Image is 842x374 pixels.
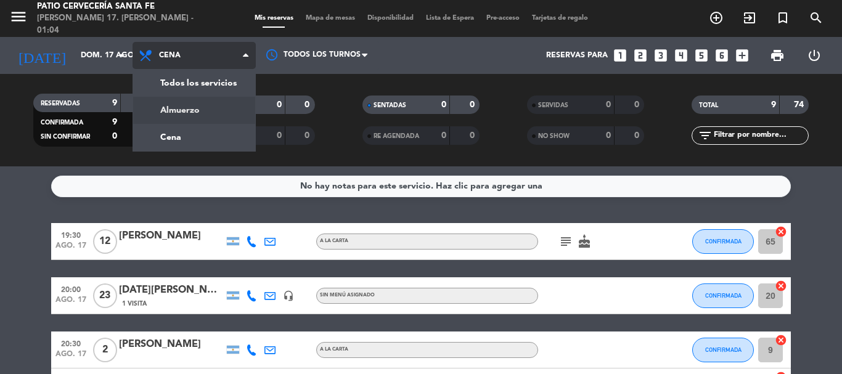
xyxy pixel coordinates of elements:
[775,10,790,25] i: turned_in_not
[794,100,806,109] strong: 74
[55,296,86,310] span: ago. 17
[320,347,348,352] span: A LA CARTA
[374,102,406,108] span: SENTADAS
[9,7,28,26] i: menu
[93,229,117,254] span: 12
[119,228,224,244] div: [PERSON_NAME]
[705,346,742,353] span: CONFIRMADA
[809,10,824,25] i: search
[300,179,542,193] div: No hay notas para este servicio. Haz clic para agregar una
[55,350,86,364] span: ago. 17
[775,280,787,292] i: cancel
[41,120,83,126] span: CONFIRMADA
[133,124,255,151] a: Cena
[420,15,480,22] span: Lista de Espera
[37,12,202,36] div: [PERSON_NAME] 17. [PERSON_NAME] - 01:04
[112,118,117,126] strong: 9
[775,334,787,346] i: cancel
[305,131,312,140] strong: 0
[632,47,648,63] i: looks_two
[713,129,808,142] input: Filtrar por nombre...
[277,131,282,140] strong: 0
[771,100,776,109] strong: 9
[692,338,754,362] button: CONFIRMADA
[470,131,477,140] strong: 0
[119,336,224,352] div: [PERSON_NAME]
[714,47,730,63] i: looks_6
[526,15,594,22] span: Tarjetas de regalo
[374,133,419,139] span: RE AGENDADA
[133,70,255,97] a: Todos los servicios
[705,292,742,299] span: CONFIRMADA
[546,51,608,60] span: Reservas para
[807,48,822,63] i: power_settings_new
[112,132,117,140] strong: 0
[558,234,573,249] i: subject
[300,15,361,22] span: Mapa de mesas
[37,1,202,13] div: Patio Cervecería Santa Fe
[133,97,255,124] a: Almuerzo
[705,238,742,245] span: CONFIRMADA
[742,10,757,25] i: exit_to_app
[320,238,348,243] span: A LA CARTA
[709,10,724,25] i: add_circle_outline
[693,47,709,63] i: looks_5
[55,282,86,296] span: 20:00
[653,47,669,63] i: looks_3
[612,47,628,63] i: looks_one
[159,51,181,60] span: Cena
[277,100,282,109] strong: 0
[9,7,28,30] button: menu
[112,99,117,107] strong: 9
[55,336,86,350] span: 20:30
[122,299,147,309] span: 1 Visita
[577,234,592,249] i: cake
[55,227,86,242] span: 19:30
[699,102,718,108] span: TOTAL
[692,283,754,308] button: CONFIRMADA
[770,48,785,63] span: print
[796,37,833,74] div: LOG OUT
[480,15,526,22] span: Pre-acceso
[673,47,689,63] i: looks_4
[606,100,611,109] strong: 0
[283,290,294,301] i: headset_mic
[41,100,80,107] span: RESERVADAS
[470,100,477,109] strong: 0
[93,283,117,308] span: 23
[441,131,446,140] strong: 0
[93,338,117,362] span: 2
[320,293,375,298] span: Sin menú asignado
[634,100,642,109] strong: 0
[441,100,446,109] strong: 0
[55,242,86,256] span: ago. 17
[606,131,611,140] strong: 0
[734,47,750,63] i: add_box
[538,102,568,108] span: SERVIDAS
[775,226,787,238] i: cancel
[698,128,713,143] i: filter_list
[248,15,300,22] span: Mis reservas
[115,48,129,63] i: arrow_drop_down
[692,229,754,254] button: CONFIRMADA
[538,133,570,139] span: NO SHOW
[361,15,420,22] span: Disponibilidad
[9,42,75,69] i: [DATE]
[119,282,224,298] div: [DATE][PERSON_NAME]
[305,100,312,109] strong: 0
[634,131,642,140] strong: 0
[41,134,90,140] span: SIN CONFIRMAR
